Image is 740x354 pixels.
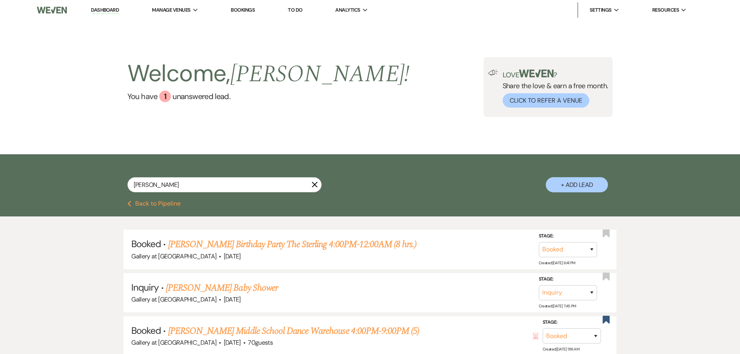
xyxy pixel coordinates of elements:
button: Back to Pipeline [127,201,181,207]
button: Click to Refer a Venue [503,93,589,108]
label: Stage: [539,232,597,241]
span: Gallery at [GEOGRAPHIC_DATA] [131,295,216,303]
span: [DATE] [224,295,241,303]
span: Gallery at [GEOGRAPHIC_DATA] [131,252,216,260]
span: [DATE] [224,252,241,260]
a: You have 1 unanswered lead. [127,91,410,102]
span: Created: [DATE] 7:45 PM [539,303,576,309]
a: Dashboard [91,7,119,14]
span: Created: [DATE] 6:41 PM [539,260,575,265]
h2: Welcome, [127,57,410,91]
img: Weven Logo [37,2,66,18]
span: Resources [652,6,679,14]
a: [PERSON_NAME] Middle School Dance Warehouse 4:00PM-9:00PM (5) [168,324,419,338]
p: Love ? [503,70,608,78]
img: weven-logo-green.svg [519,70,554,77]
span: Inquiry [131,281,158,293]
input: Search by name, event date, email address or phone number [127,177,322,192]
span: Manage Venues [152,6,190,14]
div: 1 [159,91,171,102]
a: To Do [288,7,302,13]
span: [DATE] [224,338,241,347]
a: Bookings [231,7,255,13]
span: Gallery at [GEOGRAPHIC_DATA] [131,338,216,347]
span: 70 guests [248,338,273,347]
button: + Add Lead [546,177,608,192]
span: Booked [131,238,161,250]
span: Booked [131,324,161,337]
span: [PERSON_NAME] ! [230,56,410,92]
a: [PERSON_NAME] Birthday Party The Sterling 4:00PM-12:00AM (8 hrs.) [168,237,417,251]
span: Settings [590,6,612,14]
label: Stage: [539,275,597,284]
span: Created: [DATE] 11:16 AM [543,347,579,352]
label: Stage: [543,318,601,327]
span: Analytics [335,6,360,14]
div: Share the love & earn a free month. [498,70,608,108]
img: loud-speaker-illustration.svg [488,70,498,76]
a: [PERSON_NAME] Baby Shower [166,281,278,295]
